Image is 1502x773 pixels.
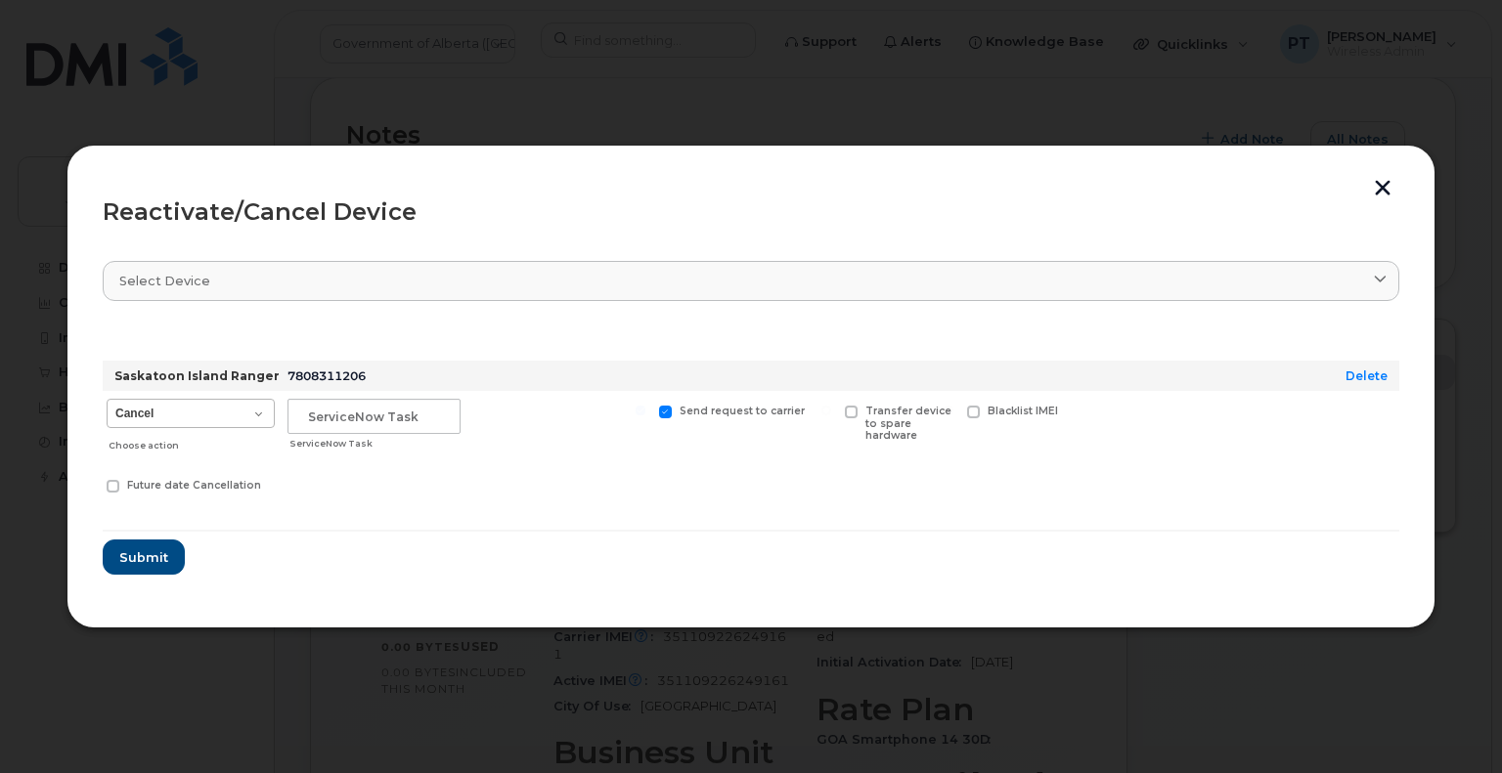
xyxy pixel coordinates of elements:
[289,436,461,451] div: ServiceNow Task
[865,405,951,443] span: Transfer device to spare hardware
[944,406,953,415] input: Blacklist IMEI
[680,405,805,417] span: Send request to carrier
[821,406,831,415] input: Transfer device to spare hardware
[287,368,366,383] span: 7808311206
[114,368,280,383] strong: Saskatoon Island Ranger
[287,399,461,434] input: ServiceNow Task
[988,405,1058,417] span: Blacklist IMEI
[109,430,275,453] div: Choose action
[636,406,645,415] input: Send request to carrier
[103,200,1399,224] div: Reactivate/Cancel Device
[1346,368,1388,383] a: Delete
